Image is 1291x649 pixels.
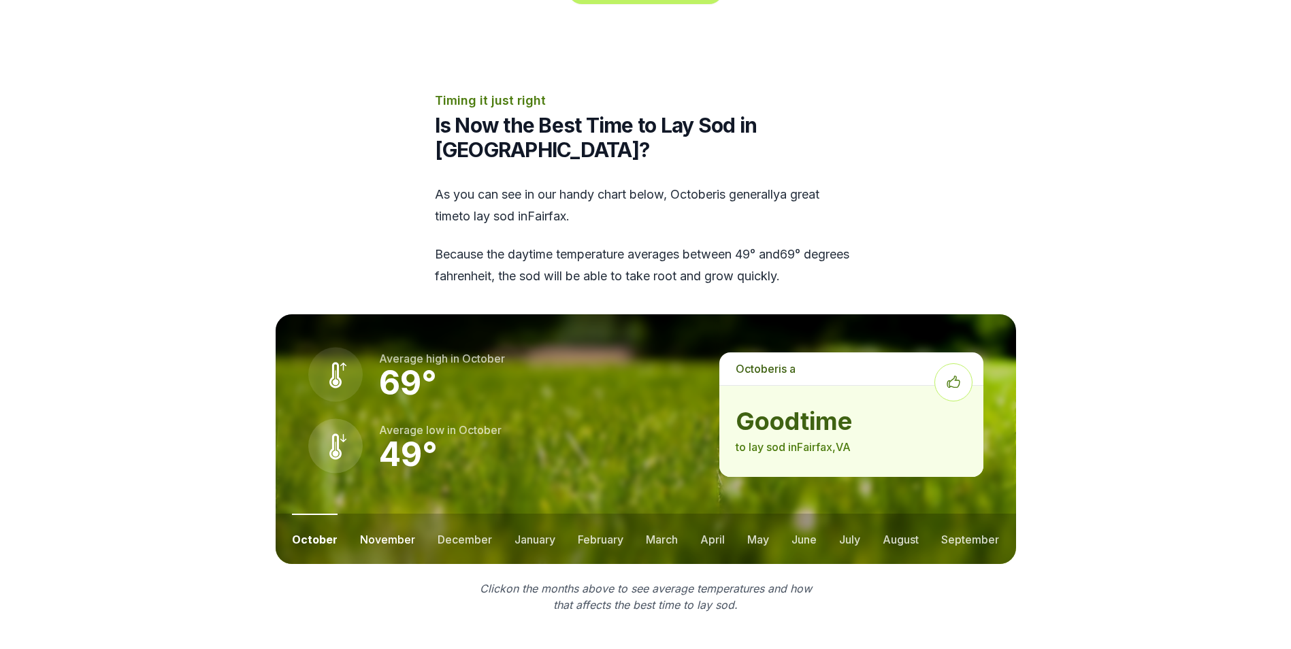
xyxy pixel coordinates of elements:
div: As you can see in our handy chart below, is generally a great time to lay sod in Fairfax . [435,184,857,287]
p: Average high in [379,350,505,367]
p: Click on the months above to see average temperatures and how that affects the best time to lay sod. [472,580,820,613]
button: october [292,514,338,564]
button: august [883,514,919,564]
button: november [360,514,415,564]
button: march [646,514,678,564]
p: to lay sod in Fairfax , VA [736,439,966,455]
button: april [700,514,725,564]
strong: good time [736,407,966,435]
button: july [839,514,860,564]
strong: 49 ° [379,434,438,474]
button: january [514,514,555,564]
p: Because the daytime temperature averages between 49 ° and 69 ° degrees fahrenheit, the sod will b... [435,244,857,287]
button: june [791,514,817,564]
span: october [459,423,502,437]
span: october [736,362,779,376]
button: september [941,514,999,564]
span: october [670,187,717,201]
p: Average low in [379,422,502,438]
h2: Is Now the Best Time to Lay Sod in [GEOGRAPHIC_DATA]? [435,113,857,162]
p: is a [719,352,983,385]
p: Timing it just right [435,91,857,110]
button: february [578,514,623,564]
strong: 69 ° [379,363,437,403]
span: october [462,352,505,365]
button: december [438,514,492,564]
button: may [747,514,769,564]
